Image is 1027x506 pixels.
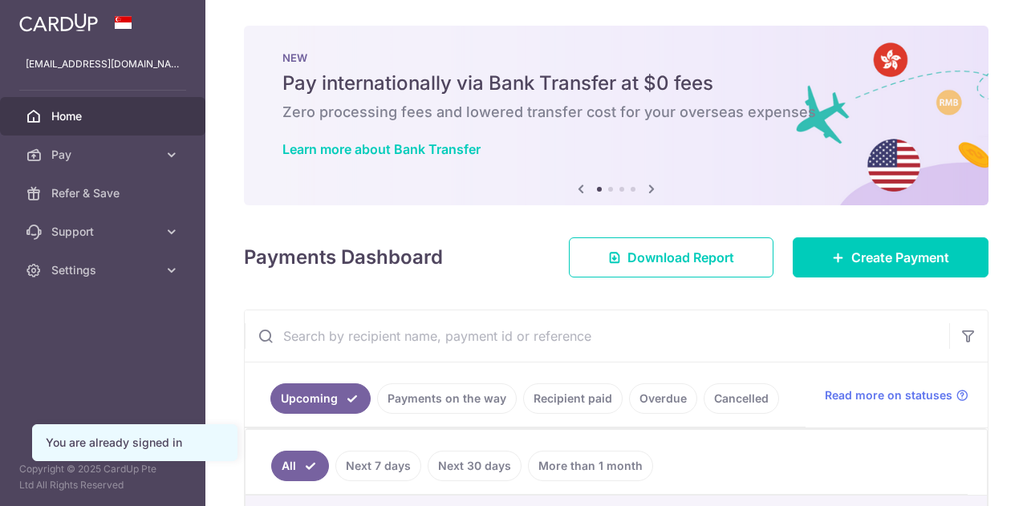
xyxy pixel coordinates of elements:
[19,13,98,32] img: CardUp
[629,383,697,414] a: Overdue
[51,108,157,124] span: Home
[282,71,950,96] h5: Pay internationally via Bank Transfer at $0 fees
[627,248,734,267] span: Download Report
[335,451,421,481] a: Next 7 days
[51,224,157,240] span: Support
[282,51,950,64] p: NEW
[428,451,522,481] a: Next 30 days
[245,310,949,362] input: Search by recipient name, payment id or reference
[569,237,773,277] a: Download Report
[523,383,623,414] a: Recipient paid
[244,26,988,205] img: Bank transfer banner
[793,237,988,277] a: Create Payment
[271,451,329,481] a: All
[704,383,779,414] a: Cancelled
[270,383,371,414] a: Upcoming
[282,103,950,122] h6: Zero processing fees and lowered transfer cost for your overseas expenses
[51,147,157,163] span: Pay
[244,243,443,272] h4: Payments Dashboard
[282,141,481,157] a: Learn more about Bank Transfer
[851,248,949,267] span: Create Payment
[26,56,180,72] p: [EMAIL_ADDRESS][DOMAIN_NAME]
[825,387,968,403] a: Read more on statuses
[51,185,157,201] span: Refer & Save
[46,435,224,451] div: You are already signed in
[825,387,952,403] span: Read more on statuses
[51,262,157,278] span: Settings
[377,383,517,414] a: Payments on the way
[528,451,653,481] a: More than 1 month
